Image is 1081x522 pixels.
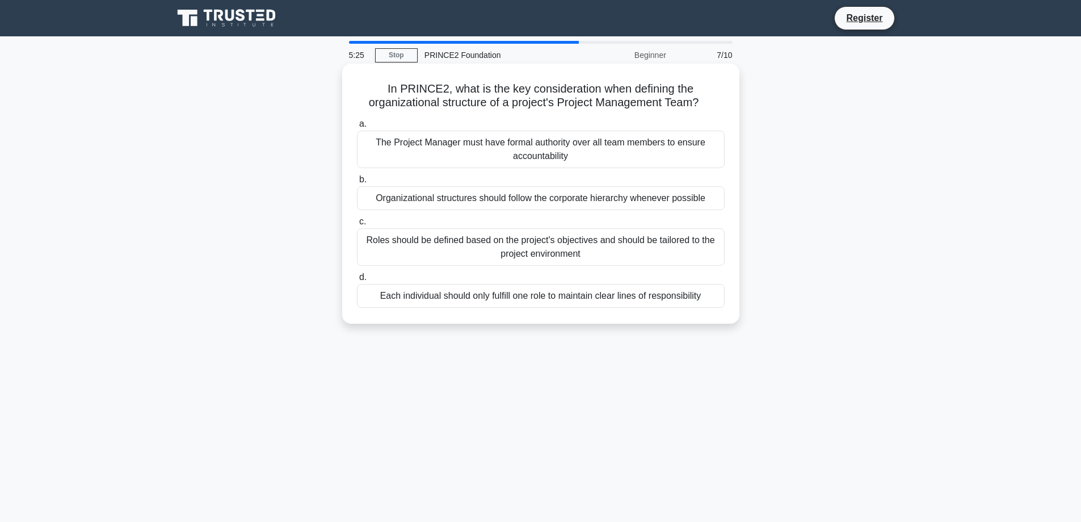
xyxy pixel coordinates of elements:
h5: In PRINCE2, what is the key consideration when defining the organizational structure of a project... [356,82,726,110]
div: The Project Manager must have formal authority over all team members to ensure accountability [357,131,725,168]
div: PRINCE2 Foundation [418,44,574,66]
a: Register [839,11,889,25]
span: c. [359,216,366,226]
div: Organizational structures should follow the corporate hierarchy whenever possible [357,186,725,210]
div: 5:25 [342,44,375,66]
div: 7/10 [673,44,739,66]
span: a. [359,119,367,128]
span: b. [359,174,367,184]
div: Beginner [574,44,673,66]
div: Each individual should only fulfill one role to maintain clear lines of responsibility [357,284,725,308]
span: d. [359,272,367,282]
a: Stop [375,48,418,62]
div: Roles should be defined based on the project's objectives and should be tailored to the project e... [357,228,725,266]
